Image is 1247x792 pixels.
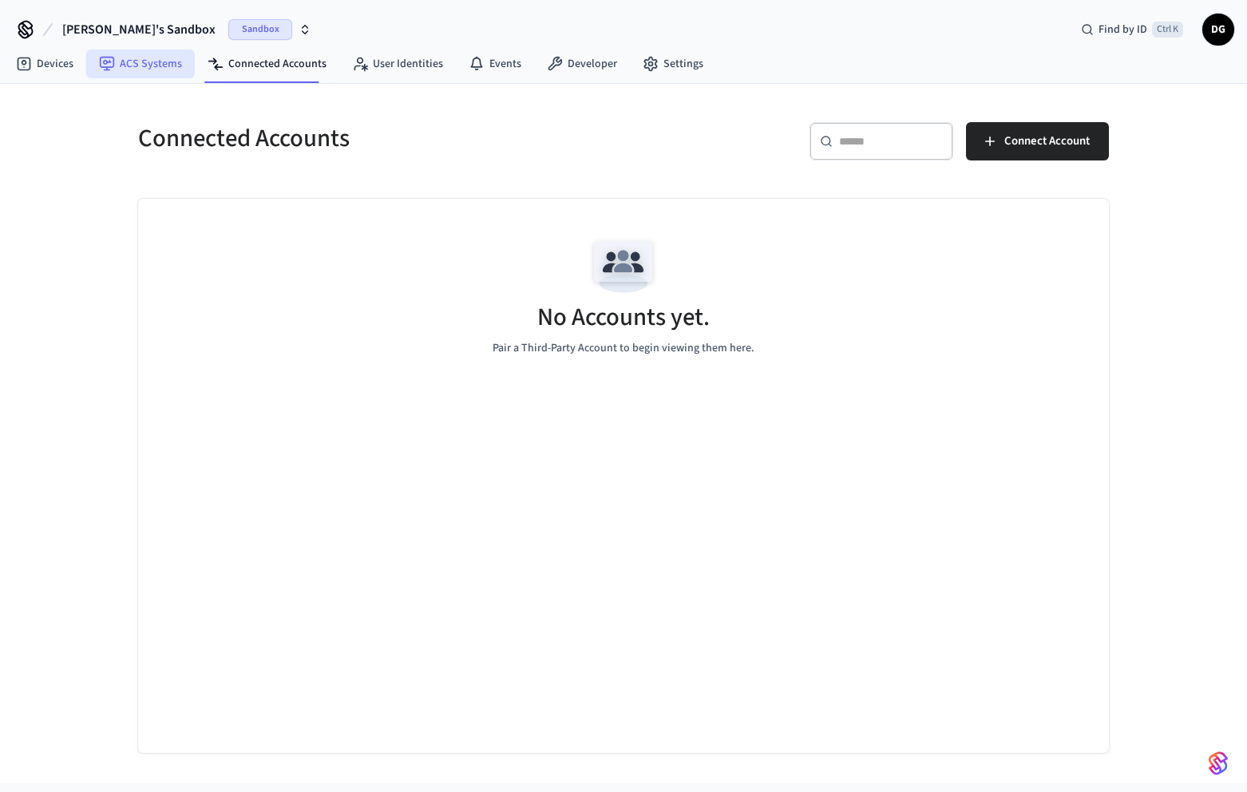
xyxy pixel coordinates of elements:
p: Pair a Third-Party Account to begin viewing them here. [493,340,754,357]
a: Connected Accounts [195,49,339,78]
a: ACS Systems [86,49,195,78]
h5: Connected Accounts [138,122,614,155]
h5: No Accounts yet. [537,301,710,334]
img: Team Empty State [588,231,659,303]
a: User Identities [339,49,456,78]
a: Developer [534,49,630,78]
span: DG [1204,15,1233,44]
button: Connect Account [966,122,1109,160]
a: Devices [3,49,86,78]
img: SeamLogoGradient.69752ec5.svg [1209,750,1228,776]
span: Connect Account [1004,131,1090,152]
a: Events [456,49,534,78]
span: Find by ID [1099,22,1147,38]
span: Sandbox [228,19,292,40]
span: Ctrl K [1152,22,1183,38]
a: Settings [630,49,716,78]
button: DG [1202,14,1234,46]
span: [PERSON_NAME]'s Sandbox [62,20,216,39]
div: Find by IDCtrl K [1068,15,1196,44]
